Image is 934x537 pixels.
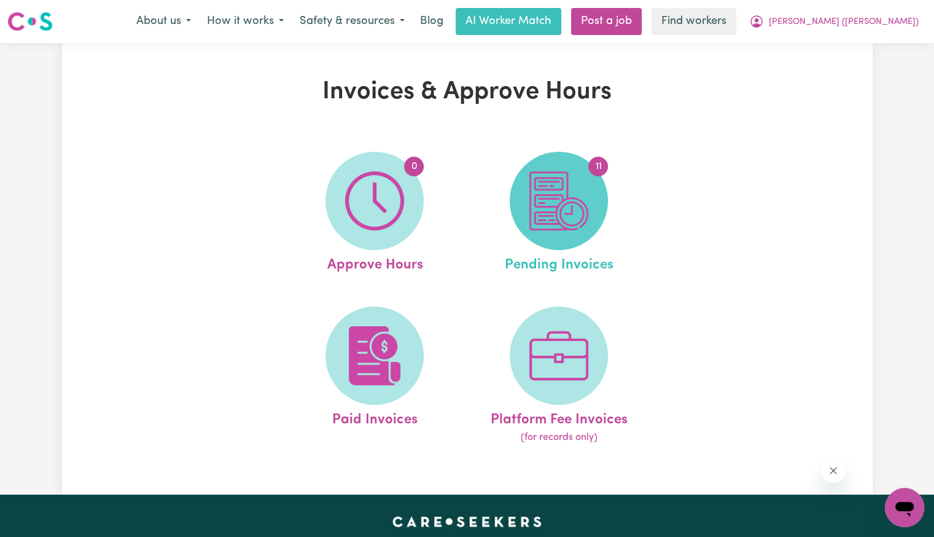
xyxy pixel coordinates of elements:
a: AI Worker Match [456,8,561,35]
a: Careseekers home page [392,517,542,527]
span: Platform Fee Invoices [491,405,628,431]
a: Careseekers logo [7,7,53,36]
button: Safety & resources [292,9,413,34]
a: Blog [413,8,451,35]
img: Careseekers logo [7,10,53,33]
span: 11 [588,157,608,176]
button: My Account [741,9,927,34]
a: Approve Hours [286,152,463,276]
span: Pending Invoices [505,250,613,276]
iframe: Button to launch messaging window [885,488,924,527]
span: Paid Invoices [332,405,418,431]
span: [PERSON_NAME] ([PERSON_NAME]) [769,15,919,29]
span: (for records only) [521,430,597,445]
span: Approve Hours [327,250,422,276]
h1: Invoices & Approve Hours [204,77,730,107]
a: Platform Fee Invoices(for records only) [470,307,647,445]
button: About us [128,9,199,34]
span: Need any help? [7,9,74,18]
button: How it works [199,9,292,34]
a: Paid Invoices [286,307,463,445]
iframe: Close message [821,458,846,483]
a: Pending Invoices [470,152,647,276]
a: Find workers [652,8,736,35]
span: 0 [404,157,424,176]
a: Post a job [571,8,642,35]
